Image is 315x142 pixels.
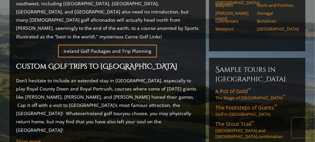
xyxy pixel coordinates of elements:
span: The Footsteps of Giants [216,104,277,111]
a: [PERSON_NAME] Island [216,10,253,21]
a: Westport [216,26,253,31]
a: Ireland Golf Packages and Trip Planning [58,45,157,57]
span: The Stout Trail [216,120,255,128]
span: A Pot of Gold [216,88,251,95]
a: Narin and Portnoo [257,3,295,8]
sup: ™ [248,87,251,92]
sup: ™ [252,120,255,125]
a: The Stout Trail™[GEOGRAPHIC_DATA] and [GEOGRAPHIC_DATA] combination [216,120,299,139]
sup: ™ [274,103,277,109]
h2: Custom Golf Trips to [GEOGRAPHIC_DATA] [16,61,199,72]
a: [GEOGRAPHIC_DATA] [257,26,295,31]
sup: ™ [283,94,285,99]
a: A Pot of Gold™The Magic of [GEOGRAPHIC_DATA]™ [216,88,299,101]
a: Ireland golf tour [87,110,123,116]
a: Bundoran [257,18,295,24]
h6: Sample Tours in [GEOGRAPHIC_DATA] [216,64,299,84]
a: Donegal [257,10,295,16]
p: Don’t hesitate to include an extended stay in [GEOGRAPHIC_DATA], especially to play Royal County ... [16,76,199,134]
a: The Footsteps of Giants™Golf in [GEOGRAPHIC_DATA] [216,104,299,117]
a: Connemara [216,18,253,24]
a: Ballyliffin [216,3,253,8]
